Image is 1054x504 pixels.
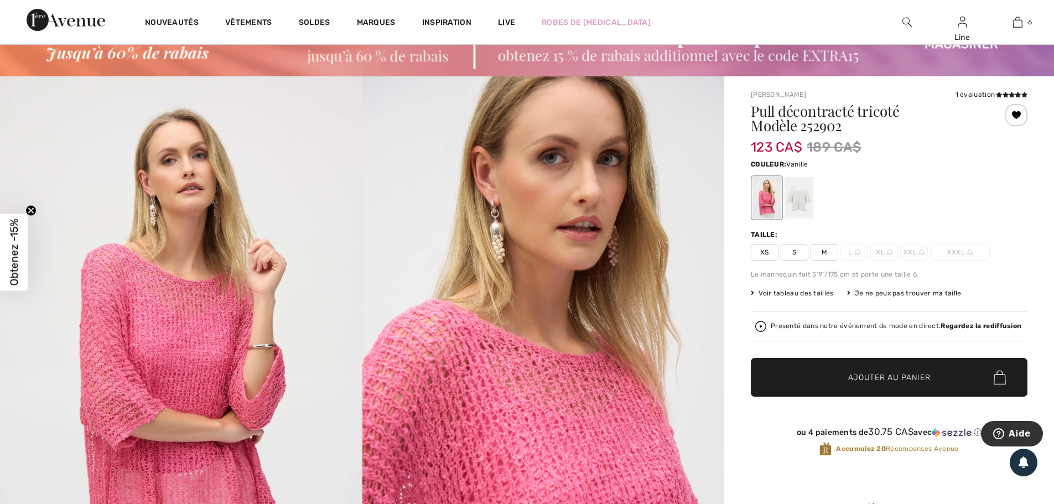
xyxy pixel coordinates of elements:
[994,370,1006,385] img: Bag.svg
[958,15,967,29] img: Mes infos
[848,372,931,383] span: Ajouter au panier
[786,160,808,168] span: Vanille
[781,244,808,261] span: S
[807,137,861,157] span: 189 CA$
[930,244,990,261] span: XXXL
[868,426,913,437] span: 30.75 CA$
[887,250,892,255] img: ring-m.svg
[836,444,958,454] span: Récompenses Avenue
[919,250,925,255] img: ring-m.svg
[299,18,330,29] a: Soldes
[902,15,912,29] img: recherche
[785,177,813,219] div: Vanille
[751,288,834,298] span: Voir tableau des tailles
[357,18,396,29] a: Marques
[847,288,962,298] div: Je ne peux pas trouver ma taille
[751,427,1027,441] div: ou 4 paiements de30.75 CA$avecSezzle Cliquez pour en savoir plus sur Sezzle
[542,17,651,28] a: Robes de [MEDICAL_DATA]
[941,322,1021,330] strong: Regardez la rediffusion
[498,17,515,28] a: Live
[751,230,780,240] div: Taille:
[422,18,471,29] span: Inspiration
[1013,15,1022,29] img: Mon panier
[932,428,972,438] img: Sezzle
[840,244,868,261] span: L
[751,104,982,133] h1: Pull décontracté tricoté Modèle 252902
[990,15,1045,29] a: 6
[752,177,781,219] div: Bubble gum
[225,18,272,29] a: Vêtements
[751,160,786,168] span: Couleur:
[967,250,973,255] img: ring-m.svg
[771,323,1021,330] div: Presenté dans notre événement de mode en direct.
[836,445,886,453] strong: Accumulez 20
[751,244,778,261] span: XS
[900,244,928,261] span: XXL
[751,128,802,155] span: 123 CA$
[870,244,898,261] span: XL
[145,18,199,29] a: Nouveautés
[811,244,838,261] span: M
[27,9,105,31] img: 1ère Avenue
[819,441,832,456] img: Récompenses Avenue
[751,91,806,98] a: [PERSON_NAME]
[751,269,1027,279] div: Le mannequin fait 5'9"/175 cm et porte une taille 6.
[980,421,1043,449] iframe: Ouvre un widget dans lequel vous pouvez trouver plus d’informations
[935,32,989,43] div: Line
[956,90,1027,100] div: 1 évaluation
[25,205,37,216] button: Close teaser
[751,358,1027,397] button: Ajouter au panier
[855,250,860,255] img: ring-m.svg
[751,427,1027,438] div: ou 4 paiements de avec
[755,321,766,332] img: Regardez la rediffusion
[958,17,967,27] a: Se connecter
[8,219,20,285] span: Obtenez -15%
[1028,17,1032,27] span: 6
